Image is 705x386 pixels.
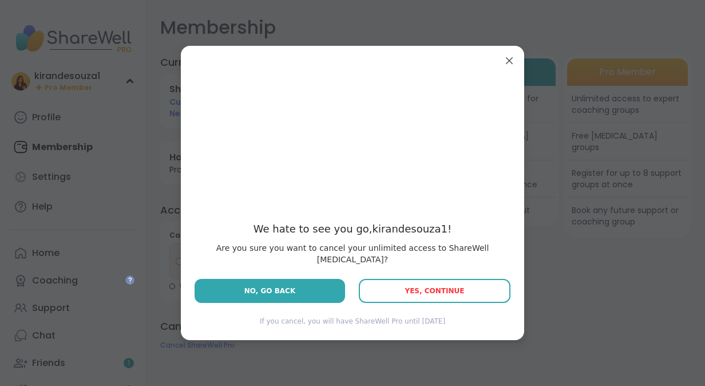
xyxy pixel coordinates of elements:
[125,275,134,285] iframe: Spotlight
[195,279,345,303] button: No, Go Back
[244,286,295,296] span: No, Go Back
[405,287,464,295] span: Yes, Continue
[195,243,510,265] span: Are you sure you want to cancel your unlimited access to ShareWell [MEDICAL_DATA]?
[260,317,445,326] span: If you cancel, you will have ShareWell Pro until [DATE]
[195,222,510,236] span: We hate to see you go, kirandesouza1 !
[181,46,524,208] iframe: ShareWell Video
[359,279,510,303] button: Yes, Continue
